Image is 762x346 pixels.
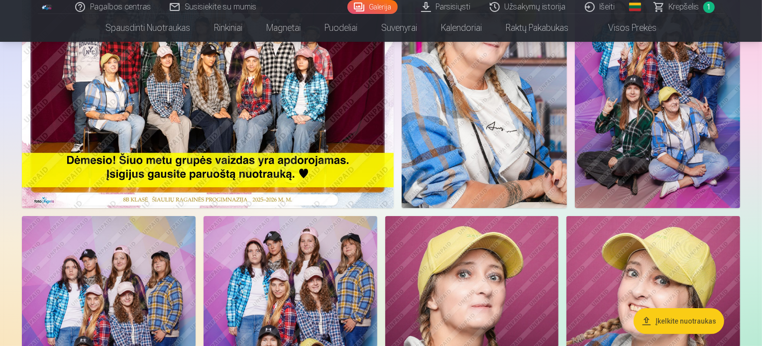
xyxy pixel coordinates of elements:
[369,14,429,42] a: Suvenyrai
[94,14,202,42] a: Spausdinti nuotraukas
[313,14,369,42] a: Puodeliai
[429,14,494,42] a: Kalendoriai
[580,14,668,42] a: Visos prekės
[202,14,254,42] a: Rinkiniai
[494,14,580,42] a: Raktų pakabukas
[669,1,699,13] span: Krepšelis
[634,308,724,334] button: Įkelkite nuotraukas
[703,1,715,13] span: 1
[42,4,53,10] img: /fa2
[254,14,313,42] a: Magnetai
